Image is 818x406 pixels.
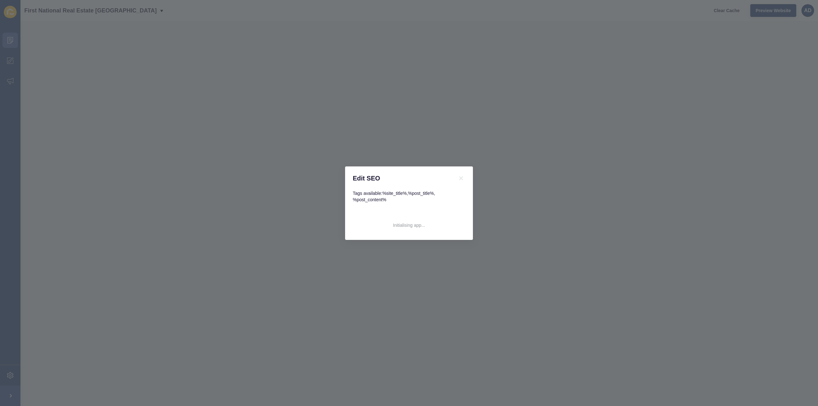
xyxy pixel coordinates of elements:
[382,191,407,196] code: %site_title%
[393,218,425,232] p: Initialising app...
[353,174,449,182] h1: Edit SEO
[408,191,434,196] code: %post_title%
[353,191,435,202] span: Tags available: , ,
[353,197,386,202] code: %post_content%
